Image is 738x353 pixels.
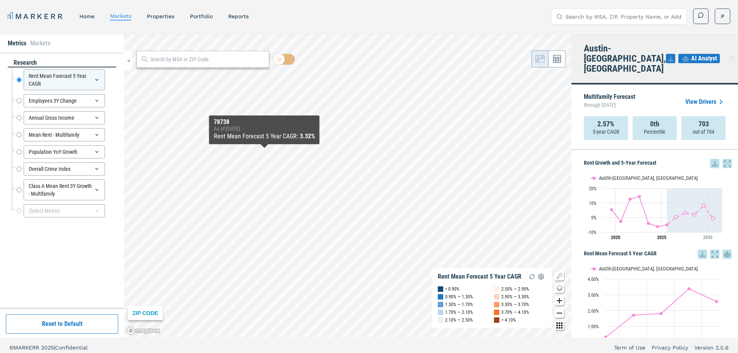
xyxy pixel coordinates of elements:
text: 10% [589,201,597,206]
b: 3.32% [300,133,315,140]
li: Metrics [8,39,26,48]
path: Thursday, 29 Jul, 19:00, 12.59. Austin-Round Rock, TX. [629,198,632,201]
div: < 0.90% [445,285,459,293]
h4: Austin-[GEOGRAPHIC_DATA], [GEOGRAPHIC_DATA] [584,43,666,74]
div: Overall Crime Index [24,162,105,176]
strong: 2.57% [597,120,614,128]
div: As of : [DATE] [214,126,315,132]
div: Map Tooltip Content [214,119,315,141]
path: Saturday, 29 Jul, 19:00, 2.01. Austin-Round Rock, TX. [693,213,696,216]
path: Friday, 14 Jul, 19:00, 1.81. Austin-Round Rock, TX. [660,312,663,315]
p: Multifamily Forecast [584,94,635,110]
button: Change style map button [555,284,564,293]
tspan: 2030 [703,235,712,240]
h5: Rent Growth and 5-Year Forecast [584,159,732,168]
button: Show Austin-Round Rock, TX [591,175,643,181]
button: AI Analyst [678,54,720,63]
text: 4.00% [588,277,599,282]
div: 3.30% — 3.70% [501,301,529,308]
input: Search by MSA, ZIP, Property Name, or Address [566,9,682,24]
img: Reload Legend [527,272,537,281]
path: Saturday, 29 Jul, 19:00, -4.03. Austin-Round Rock, TX. [647,222,650,225]
canvas: Map [124,34,571,338]
button: Reset to Default [6,314,118,334]
a: home [79,13,95,19]
text: Austin-[GEOGRAPHIC_DATA], [GEOGRAPHIC_DATA] [599,175,698,181]
div: Rent Mean Forecast 5 Year CAGR : [214,132,315,141]
text: 20% [589,186,597,191]
text: -10% [588,230,597,235]
a: reports [228,13,249,19]
a: markets [110,13,131,19]
path: Wednesday, 29 Jul, 19:00, -2.68. Austin-Round Rock, TX. [619,220,623,223]
text: 2.00% [588,308,599,314]
a: properties [147,13,174,19]
button: Other options map button [555,321,564,330]
div: 3.70% — 4.10% [501,308,529,316]
a: Mapbox logo [126,326,160,335]
div: Rent Mean Forecast 5 Year CAGR [24,69,105,90]
a: Term of Use [614,344,645,351]
div: research [8,59,116,67]
div: 0.90% — 1.30% [445,293,473,301]
span: AI Analyst [691,54,717,63]
path: Thursday, 29 Jul, 19:00, 3.12. Austin-Round Rock, TX. [684,211,687,214]
path: Monday, 29 Jul, 19:00, -6.2. Austin-Round Rock, TX. [656,225,659,228]
a: Version 2.0.6 [694,344,729,351]
img: Settings [537,272,546,281]
text: Austin-[GEOGRAPHIC_DATA], [GEOGRAPHIC_DATA] [599,266,698,272]
text: 0% [591,215,597,220]
span: Confidential [55,344,88,351]
div: Annual Gross Income [24,111,105,124]
p: Percentile [644,128,666,136]
button: Zoom in map button [555,296,564,305]
p: 5-year CAGR [593,128,619,136]
path: Tuesday, 29 Jul, 19:00, -5.04. Austin-Round Rock, TX. [666,223,669,226]
h5: Rent Mean Forecast 5 Year CAGR [584,250,732,259]
path: Friday, 29 Jul, 19:00, 14.34. Austin-Round Rock, TX. [638,195,641,198]
div: Rent Mean Forecast 5 Year CAGR [438,273,521,281]
span: through [DATE] [584,100,635,110]
li: Markets [30,39,50,48]
span: © [9,344,14,351]
button: Zoom out map button [555,308,564,318]
path: Saturday, 14 Jul, 19:00, 3.38. Austin-Round Rock, TX. [688,287,691,290]
text: 3.00% [588,293,599,298]
span: 2025 | [41,344,55,351]
text: 1.00% [588,324,599,329]
div: (Select Metric) [24,204,105,217]
div: 2.50% — 2.90% [501,285,529,293]
p: out of 704 [693,128,714,136]
div: ZIP CODE [128,306,163,320]
button: Show/Hide Legend Map Button [555,271,564,281]
div: 78738 [214,119,315,126]
div: > 4.10% [501,316,516,324]
a: Privacy Policy [652,344,688,351]
path: Monday, 29 Jul, 19:00, 5.3. Austin-Round Rock, TX. [610,208,613,211]
svg: Interactive chart [584,168,726,246]
span: P [721,12,724,20]
a: MARKERR [8,11,64,22]
a: Portfolio [190,13,213,19]
tspan: 2025 [657,235,666,240]
div: 1.70% — 2.10% [445,308,473,316]
div: 1.30% — 1.70% [445,301,473,308]
div: 2.10% — 2.50% [445,316,473,324]
strong: 0th [650,120,659,128]
path: Tuesday, 14 Jul, 19:00, 0.32. Austin-Round Rock, TX. [604,336,607,339]
strong: 703 [698,120,709,128]
span: MARKERR [14,344,41,351]
div: Mean Rent - Multifamily [24,128,105,141]
div: Rent Growth and 5-Year Forecast. Highcharts interactive chart. [584,168,732,246]
div: Class A Mean Rent 3Y Growth - Multifamily [24,179,105,200]
tspan: 2020 [611,235,620,240]
path: Monday, 29 Jul, 19:00, -0.62. Austin-Round Rock, TX. [712,217,715,220]
path: Wednesday, 14 Jul, 19:00, 1.71. Austin-Round Rock, TX. [632,313,635,317]
path: Wednesday, 29 Jul, 19:00, 0.32. Austin-Round Rock, TX. [675,215,678,219]
div: Population YoY Growth [24,145,105,158]
button: P [715,9,730,24]
input: Search by MSA or ZIP Code [150,55,265,64]
div: Employees 3Y Change [24,94,105,107]
div: 2.90% — 3.30% [501,293,529,301]
a: View Drivers [685,97,726,107]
